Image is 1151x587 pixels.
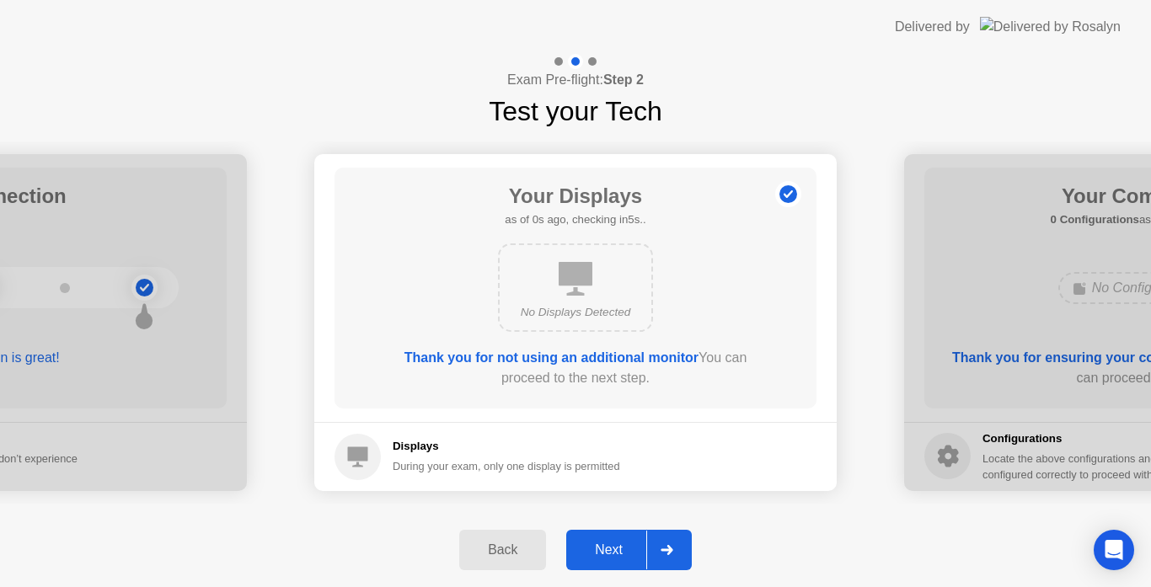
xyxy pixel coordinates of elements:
[404,350,699,365] b: Thank you for not using an additional monitor
[566,530,692,570] button: Next
[383,348,768,388] div: You can proceed to the next step.
[505,181,645,211] h1: Your Displays
[489,91,662,131] h1: Test your Tech
[464,542,541,558] div: Back
[513,304,638,321] div: No Displays Detected
[459,530,546,570] button: Back
[1094,530,1134,570] div: Open Intercom Messenger
[507,70,644,90] h4: Exam Pre-flight:
[571,542,646,558] div: Next
[895,17,970,37] div: Delivered by
[393,438,620,455] h5: Displays
[980,17,1121,36] img: Delivered by Rosalyn
[393,458,620,474] div: During your exam, only one display is permitted
[603,72,644,87] b: Step 2
[505,211,645,228] h5: as of 0s ago, checking in5s..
